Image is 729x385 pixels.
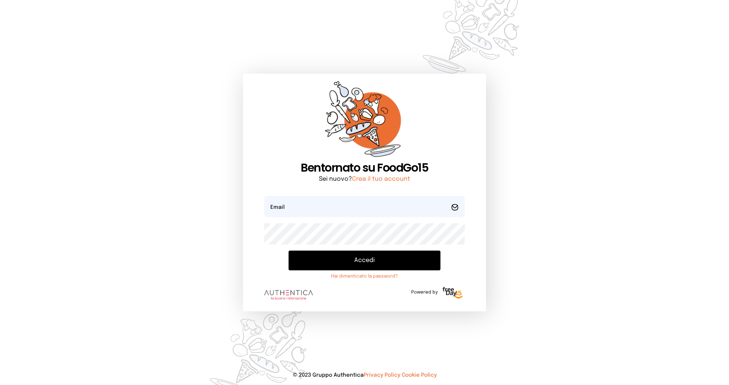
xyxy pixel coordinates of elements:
[402,372,437,378] a: Cookie Policy
[411,289,438,295] span: Powered by
[264,290,313,300] img: logo.8f33a47.png
[264,175,465,184] p: Sei nuovo?
[364,372,400,378] a: Privacy Policy
[264,161,465,175] h1: Bentornato su FoodGo15
[352,176,410,182] a: Crea il tuo account
[289,273,440,279] a: Hai dimenticato la password?
[325,81,404,161] img: sticker-orange.65babaf.png
[12,371,717,379] p: © 2023 Gruppo Authentica
[289,251,440,270] button: Accedi
[441,286,465,301] img: logo-freeday.3e08031.png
